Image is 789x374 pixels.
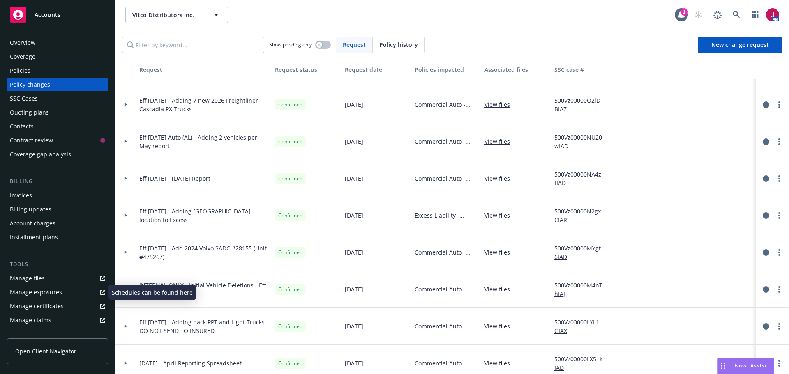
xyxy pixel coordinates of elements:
[7,300,108,313] a: Manage certificates
[35,11,60,18] span: Accounts
[115,160,136,197] div: Toggle Row Expanded
[718,358,728,374] div: Drag to move
[115,197,136,234] div: Toggle Row Expanded
[415,359,478,367] span: Commercial Auto - [DATE]-[DATE] Auto-Physical Damage Coverage ONLY. Monthly Reporting Policy - PD...
[278,360,302,367] span: Confirmed
[7,64,108,77] a: Policies
[10,106,49,119] div: Quoting plans
[7,148,108,161] a: Coverage gap analysis
[379,40,418,49] span: Policy history
[115,86,136,123] div: Toggle Row Expanded
[10,231,58,244] div: Installment plans
[10,92,38,105] div: SSC Cases
[10,217,55,230] div: Account charges
[272,60,341,79] button: Request status
[761,321,771,331] a: circleInformation
[345,174,363,183] span: [DATE]
[139,65,268,74] div: Request
[774,248,784,257] a: more
[7,134,108,147] a: Contract review
[7,177,108,186] div: Billing
[484,174,517,183] a: View files
[278,249,302,256] span: Confirmed
[10,36,35,49] div: Overview
[7,286,108,299] span: Manage exposures
[345,359,363,367] span: [DATE]
[10,286,62,299] div: Manage exposures
[554,355,609,372] a: 500Vz00000LX51kIAD
[415,65,478,74] div: Policies impacted
[690,7,707,23] a: Start snowing
[345,285,363,294] span: [DATE]
[122,37,264,53] input: Filter by keyword...
[7,260,108,268] div: Tools
[415,285,478,294] span: Commercial Auto - [DATE]-[DATE] Auto-Liability
[345,211,363,220] span: [DATE]
[711,41,769,48] span: New change request
[415,248,478,257] span: Commercial Auto - [DATE]-[DATE] Auto-Liability
[345,137,363,146] span: [DATE]
[7,203,108,216] a: Billing updates
[7,106,108,119] a: Quoting plans
[415,174,478,183] span: Commercial Auto - [DATE]-[DATE] Auto-Physical Damage Coverage ONLY. Monthly Reporting Policy - PD...
[761,137,771,147] a: circleInformation
[269,41,312,48] span: Show pending only
[139,244,268,261] span: Eff [DATE] - Add 2024 Volvo SADC #28155 (Unit #475267)
[7,328,108,341] a: Manage BORs
[15,347,76,356] span: Open Client Navigator
[774,285,784,294] a: more
[481,60,551,79] button: Associated files
[728,7,745,23] a: Search
[761,248,771,257] a: circleInformation
[554,96,609,113] a: 500Vz00000O2lDBIAZ
[484,137,517,146] a: View files
[10,203,51,216] div: Billing updates
[774,211,784,220] a: more
[278,212,302,219] span: Confirmed
[484,65,548,74] div: Associated files
[10,120,34,133] div: Contacts
[415,100,478,109] span: Commercial Auto - [DATE]-[DATE] Auto-Liability
[735,362,767,369] span: Nova Assist
[115,308,136,345] div: Toggle Row Expanded
[7,314,108,327] a: Manage claims
[10,300,64,313] div: Manage certificates
[10,328,48,341] div: Manage BORs
[7,78,108,91] a: Policy changes
[278,323,302,330] span: Confirmed
[484,359,517,367] a: View files
[139,133,268,150] span: Eff [DATE] Auto (AL) - Adding 2 vehicles per May report
[139,207,268,224] span: Eff [DATE] - Adding [GEOGRAPHIC_DATA] location to Excess
[341,60,411,79] button: Request date
[484,211,517,220] a: View files
[278,175,302,182] span: Confirmed
[761,285,771,294] a: circleInformation
[7,50,108,63] a: Coverage
[484,248,517,257] a: View files
[139,174,210,183] span: Eff [DATE] - [DATE] Report
[278,101,302,108] span: Confirmed
[345,322,363,330] span: [DATE]
[774,100,784,110] a: more
[766,8,779,21] img: photo
[345,65,408,74] div: Request date
[7,217,108,230] a: Account charges
[10,134,53,147] div: Contract review
[554,133,609,150] a: 500Vz00000NU20wIAD
[115,234,136,271] div: Toggle Row Expanded
[278,286,302,293] span: Confirmed
[10,272,45,285] div: Manage files
[761,211,771,220] a: circleInformation
[415,211,478,220] span: Excess Liability - [DATE]-[DATE]-Excess $5M-over GL, Auto, and Employers Liability
[343,40,366,49] span: Request
[115,123,136,160] div: Toggle Row Expanded
[10,78,50,91] div: Policy changes
[774,137,784,147] a: more
[484,322,517,330] a: View files
[698,37,782,53] a: New change request
[554,170,609,187] a: 500Vz00000NA4zfIAD
[554,207,609,224] a: 500Vz00000N2gxCIAR
[554,65,609,74] div: SSC case #
[709,7,726,23] a: Report a Bug
[747,7,764,23] a: Switch app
